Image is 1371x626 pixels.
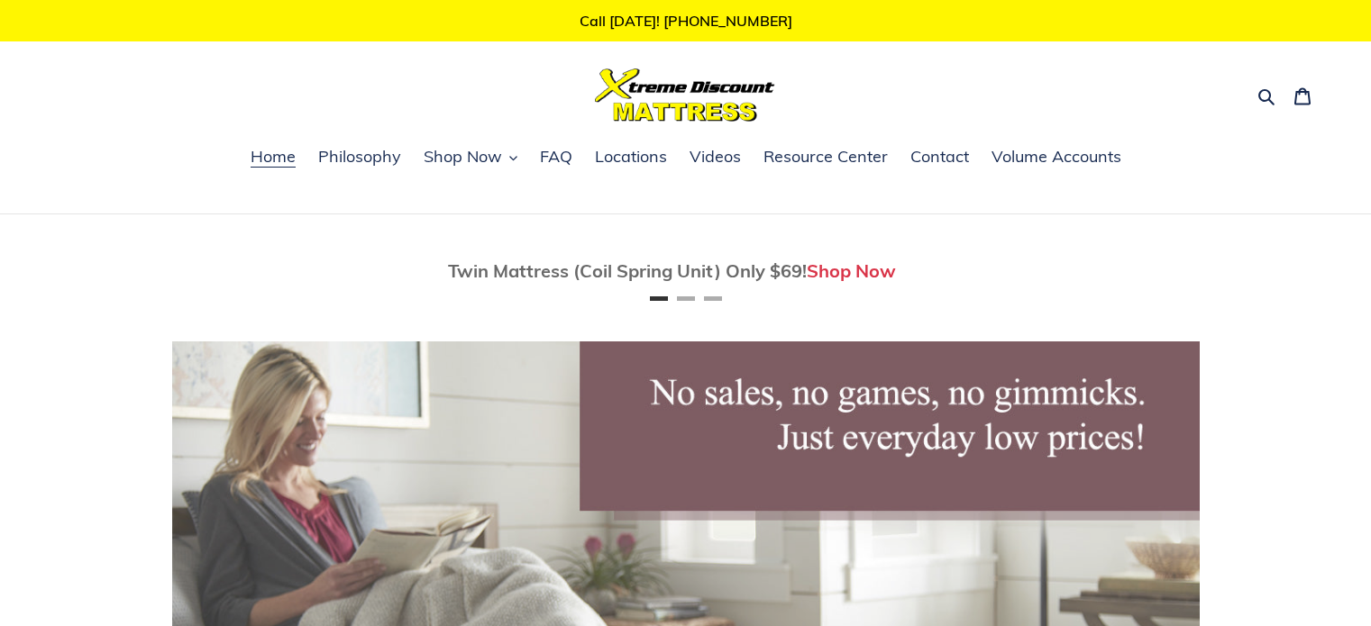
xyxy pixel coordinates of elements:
[242,144,305,171] a: Home
[318,146,401,168] span: Philosophy
[650,296,668,301] button: Page 1
[681,144,750,171] a: Videos
[595,68,775,122] img: Xtreme Discount Mattress
[704,296,722,301] button: Page 3
[251,146,296,168] span: Home
[910,146,969,168] span: Contact
[901,144,978,171] a: Contact
[531,144,581,171] a: FAQ
[992,146,1121,168] span: Volume Accounts
[540,146,572,168] span: FAQ
[677,296,695,301] button: Page 2
[586,144,676,171] a: Locations
[754,144,897,171] a: Resource Center
[983,144,1130,171] a: Volume Accounts
[309,144,410,171] a: Philosophy
[763,146,888,168] span: Resource Center
[424,146,502,168] span: Shop Now
[690,146,741,168] span: Videos
[807,259,896,282] a: Shop Now
[415,144,526,171] button: Shop Now
[448,259,807,282] span: Twin Mattress (Coil Spring Unit) Only $69!
[595,146,667,168] span: Locations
